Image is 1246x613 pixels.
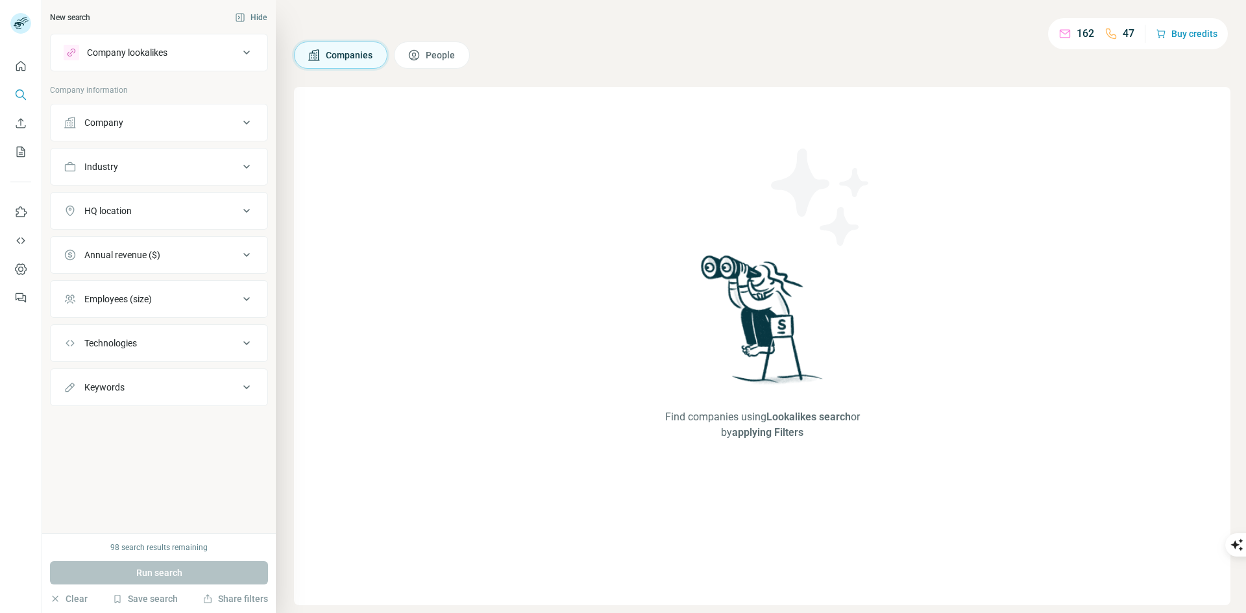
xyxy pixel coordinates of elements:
[763,139,879,256] img: Surfe Illustration - Stars
[112,592,178,605] button: Save search
[202,592,268,605] button: Share filters
[51,107,267,138] button: Company
[10,112,31,135] button: Enrich CSV
[10,54,31,78] button: Quick start
[110,542,208,553] div: 98 search results remaining
[766,411,851,423] span: Lookalikes search
[87,46,167,59] div: Company lookalikes
[294,16,1230,34] h4: Search
[84,204,132,217] div: HQ location
[732,426,803,439] span: applying Filters
[84,160,118,173] div: Industry
[51,151,267,182] button: Industry
[84,337,137,350] div: Technologies
[50,84,268,96] p: Company information
[51,328,267,359] button: Technologies
[51,37,267,68] button: Company lookalikes
[326,49,374,62] span: Companies
[84,381,125,394] div: Keywords
[10,286,31,309] button: Feedback
[51,195,267,226] button: HQ location
[10,83,31,106] button: Search
[10,258,31,281] button: Dashboard
[51,372,267,403] button: Keywords
[10,140,31,163] button: My lists
[695,252,830,396] img: Surfe Illustration - Woman searching with binoculars
[1123,26,1134,42] p: 47
[50,592,88,605] button: Clear
[84,116,123,129] div: Company
[226,8,276,27] button: Hide
[84,248,160,261] div: Annual revenue ($)
[10,200,31,224] button: Use Surfe on LinkedIn
[50,12,90,23] div: New search
[426,49,456,62] span: People
[84,293,152,306] div: Employees (size)
[51,239,267,270] button: Annual revenue ($)
[1077,26,1094,42] p: 162
[51,283,267,315] button: Employees (size)
[1156,25,1217,43] button: Buy credits
[10,229,31,252] button: Use Surfe API
[657,409,868,440] span: Find companies using or by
